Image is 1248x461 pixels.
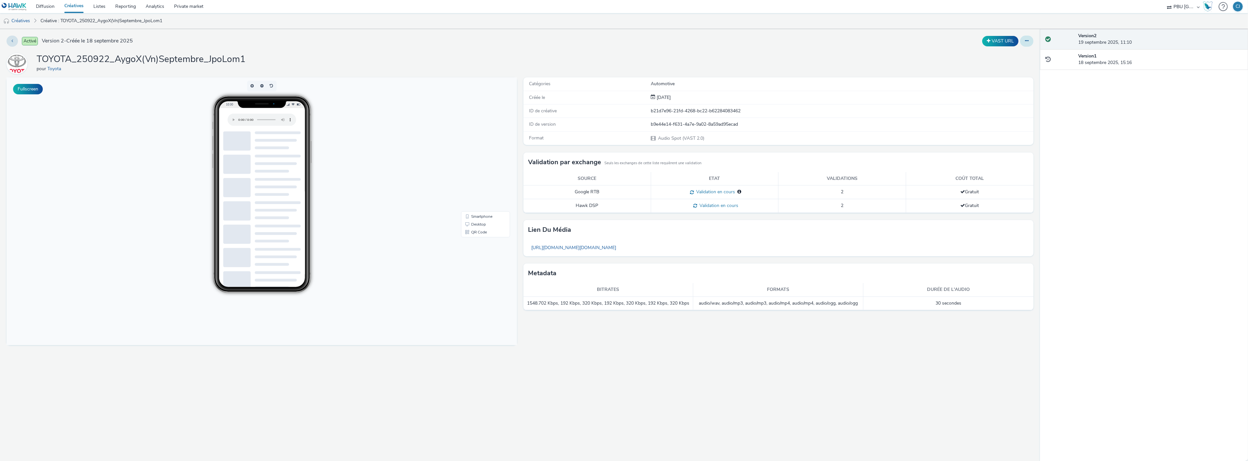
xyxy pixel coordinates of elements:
[2,3,27,11] img: undefined Logo
[37,13,166,29] a: Créative : TOYOTA_250922_AygoX(Vn)Septembre_JpoLom1
[523,283,694,296] th: Bitrates
[465,153,480,157] span: QR Code
[13,84,43,94] button: Fullscreen
[523,185,651,199] td: Google RTB
[523,199,651,213] td: Hawk DSP
[605,161,702,166] small: Seuls les exchanges de cette liste requièrent une validation
[529,135,544,141] span: Format
[1078,33,1096,39] strong: Version 2
[465,145,479,149] span: Desktop
[529,94,545,101] span: Créée le
[37,53,246,66] h1: TOYOTA_250922_AygoX(Vn)Septembre_JpoLom1
[694,189,735,195] span: Validation en cours
[651,121,1033,128] div: b9e44e14-f631-4a7e-9a02-8a59ad95ecad
[528,241,620,254] a: [URL][DOMAIN_NAME][DOMAIN_NAME]
[982,36,1018,46] button: VAST URL
[778,172,906,185] th: Validations
[651,81,1033,87] div: Automotive
[8,54,26,73] img: Toyota
[456,151,502,159] li: QR Code
[528,157,601,167] h3: Validation par exchange
[47,66,64,72] a: Toyota
[42,37,133,45] span: Version 2 - Créée le 18 septembre 2025
[523,172,651,185] th: Source
[693,283,863,296] th: Formats
[529,108,557,114] span: ID de créative
[3,18,10,24] img: audio
[456,135,502,143] li: Smartphone
[1236,2,1240,11] div: CJ
[465,137,486,141] span: Smartphone
[655,94,671,101] span: [DATE]
[841,189,843,195] span: 2
[529,121,556,127] span: ID de version
[1203,1,1215,12] a: Hawk Academy
[651,172,778,185] th: Etat
[960,189,979,195] span: Gratuit
[7,60,30,67] a: Toyota
[1078,33,1243,46] div: 19 septembre 2025, 11:10
[456,143,502,151] li: Desktop
[863,283,1033,296] th: Durée de l'audio
[906,172,1033,185] th: Coût total
[1078,53,1243,66] div: 18 septembre 2025, 15:16
[523,297,694,310] td: 1548.702 Kbps, 192 Kbps, 320 Kbps, 192 Kbps, 320 Kbps, 192 Kbps, 320 Kbps
[1078,53,1096,59] strong: Version 1
[529,81,551,87] span: Catégories
[528,268,557,278] h3: Metadata
[651,108,1033,114] div: b21d7e96-21fd-4268-bc22-b62284083462
[863,297,1033,310] td: 30 secondes
[960,202,979,209] span: Gratuit
[37,66,47,72] span: pour
[655,94,671,101] div: Création 18 septembre 2025, 15:16
[657,135,704,141] span: Audio Spot (VAST 2.0)
[841,202,843,209] span: 2
[981,36,1020,46] div: Dupliquer la créative en un VAST URL
[693,297,863,310] td: audio/wav, audio/mp3, audio/mp3, audio/mp4, audio/mp4, audio/ogg, audio/ogg
[219,25,226,29] span: 10:30
[697,202,738,209] span: Validation en cours
[22,37,38,45] span: Activé
[528,225,571,235] h3: Lien du média
[1203,1,1213,12] img: Hawk Academy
